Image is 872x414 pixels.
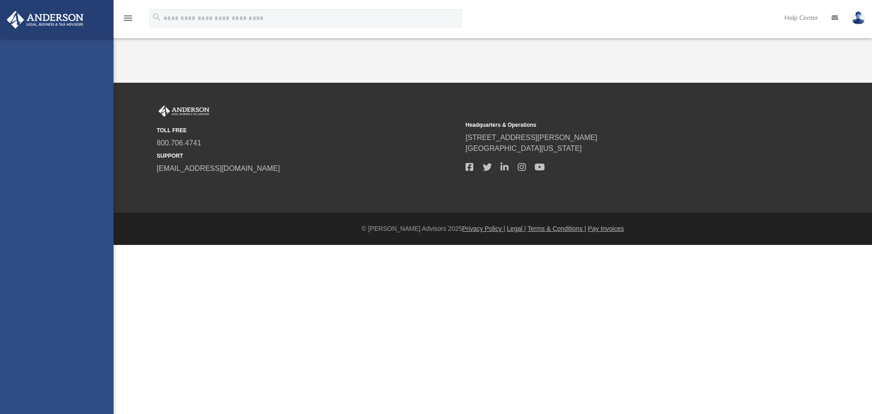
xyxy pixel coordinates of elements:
a: 800.706.4741 [157,139,201,147]
a: [STREET_ADDRESS][PERSON_NAME] [466,134,597,141]
i: menu [123,13,134,24]
img: User Pic [852,11,865,25]
a: [GEOGRAPHIC_DATA][US_STATE] [466,145,582,152]
a: Privacy Policy | [462,225,505,232]
a: Pay Invoices [588,225,624,232]
small: Headquarters & Operations [466,121,768,129]
a: Legal | [507,225,526,232]
small: SUPPORT [157,152,459,160]
a: [EMAIL_ADDRESS][DOMAIN_NAME] [157,165,280,172]
small: TOLL FREE [157,126,459,135]
a: Terms & Conditions | [528,225,586,232]
a: menu [123,17,134,24]
div: © [PERSON_NAME] Advisors 2025 [114,224,872,234]
i: search [152,12,162,22]
img: Anderson Advisors Platinum Portal [157,105,211,117]
img: Anderson Advisors Platinum Portal [4,11,86,29]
